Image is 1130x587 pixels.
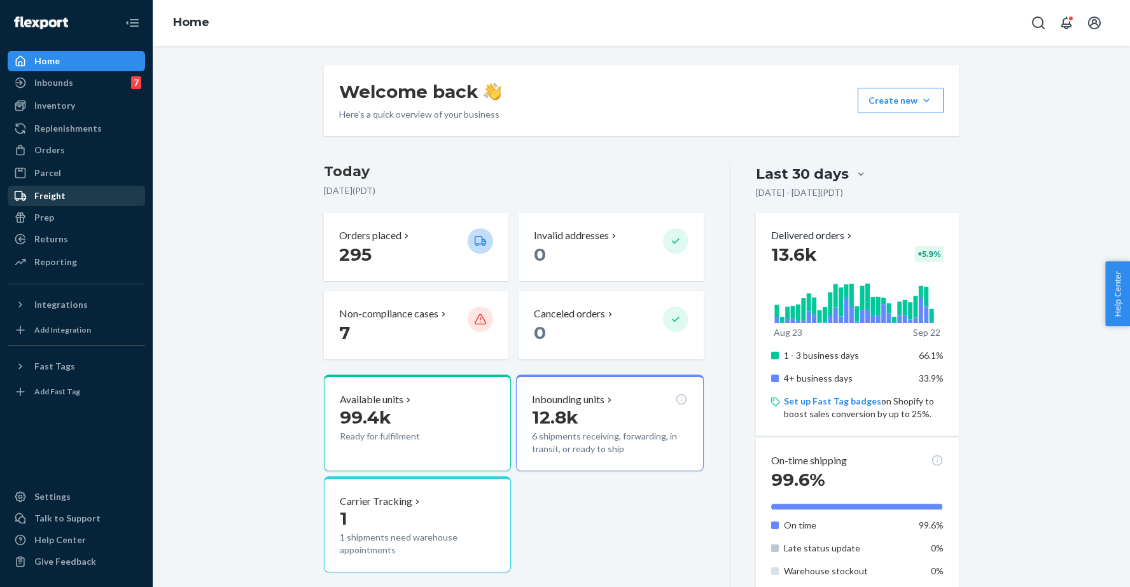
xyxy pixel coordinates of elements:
[163,4,220,41] ol: breadcrumbs
[34,76,73,89] div: Inbounds
[8,51,145,71] a: Home
[34,233,68,245] div: Returns
[324,476,511,573] button: Carrier Tracking11 shipments need warehouse appointments
[340,392,403,407] p: Available units
[784,349,909,362] p: 1 - 3 business days
[756,186,843,199] p: [DATE] - [DATE] ( PDT )
[858,88,944,113] button: Create new
[784,395,944,420] p: on Shopify to boost sales conversion by up to 25%.
[340,406,391,428] span: 99.4k
[8,140,145,160] a: Orders
[324,162,704,182] h3: Today
[324,184,704,197] p: [DATE] ( PDT )
[915,246,944,262] div: + 5.9 %
[771,244,817,265] span: 13.6k
[532,392,604,407] p: Inbounding units
[8,95,145,116] a: Inventory
[931,565,944,576] span: 0%
[339,322,350,343] span: 7
[324,213,508,281] button: Orders placed 295
[8,382,145,402] a: Add Fast Tag
[913,326,940,339] p: Sep 22
[34,256,77,268] div: Reporting
[756,164,849,184] div: Last 30 days
[771,469,825,490] span: 99.6%
[34,211,54,224] div: Prep
[34,122,102,135] div: Replenishments
[34,534,86,546] div: Help Center
[8,207,145,228] a: Prep
[8,252,145,272] a: Reporting
[534,244,546,265] span: 0
[516,375,703,471] button: Inbounding units12.8k6 shipments receiving, forwarding, in transit, or ready to ship
[534,307,605,321] p: Canceled orders
[34,490,71,503] div: Settings
[532,430,687,455] p: 6 shipments receiving, forwarding, in transit, or ready to ship
[1054,10,1079,36] button: Open notifications
[34,324,91,335] div: Add Integration
[8,487,145,507] a: Settings
[34,386,80,397] div: Add Fast Tag
[8,508,145,528] a: Talk to Support
[784,372,909,385] p: 4+ business days
[340,531,495,556] p: 1 shipments need warehouse appointments
[8,118,145,139] a: Replenishments
[534,228,609,243] p: Invalid addresses
[14,17,68,29] img: Flexport logo
[339,244,372,265] span: 295
[931,542,944,553] span: 0%
[339,228,401,243] p: Orders placed
[34,99,75,112] div: Inventory
[8,294,145,315] button: Integrations
[1082,10,1107,36] button: Open account menu
[1105,261,1130,326] button: Help Center
[484,83,501,100] img: hand-wave emoji
[532,406,578,428] span: 12.8k
[173,15,209,29] a: Home
[324,375,511,471] button: Available units99.4kReady for fulfillment
[339,108,501,121] p: Here’s a quick overview of your business
[1026,10,1051,36] button: Open Search Box
[34,360,75,373] div: Fast Tags
[8,163,145,183] a: Parcel
[519,291,703,359] button: Canceled orders 0
[340,508,347,529] span: 1
[340,494,412,509] p: Carrier Tracking
[339,80,501,103] h1: Welcome back
[534,322,546,343] span: 0
[784,542,909,555] p: Late status update
[34,55,60,67] div: Home
[8,73,145,93] a: Inbounds7
[8,356,145,376] button: Fast Tags
[8,186,145,206] a: Freight
[784,396,881,406] a: Set up Fast Tag badges
[784,565,909,577] p: Warehouse stockout
[919,520,944,530] span: 99.6%
[771,228,854,243] button: Delivered orders
[8,320,145,340] a: Add Integration
[120,10,145,36] button: Close Navigation
[8,551,145,572] button: Give Feedback
[34,298,88,311] div: Integrations
[34,512,101,525] div: Talk to Support
[774,326,802,339] p: Aug 23
[34,555,96,568] div: Give Feedback
[340,430,457,443] p: Ready for fulfillment
[919,350,944,361] span: 66.1%
[339,307,438,321] p: Non-compliance cases
[8,229,145,249] a: Returns
[8,530,145,550] a: Help Center
[519,213,703,281] button: Invalid addresses 0
[34,144,65,156] div: Orders
[34,167,61,179] div: Parcel
[771,453,847,468] p: On-time shipping
[34,190,66,202] div: Freight
[131,76,141,89] div: 7
[919,373,944,383] span: 33.9%
[784,519,909,532] p: On time
[324,291,508,359] button: Non-compliance cases 7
